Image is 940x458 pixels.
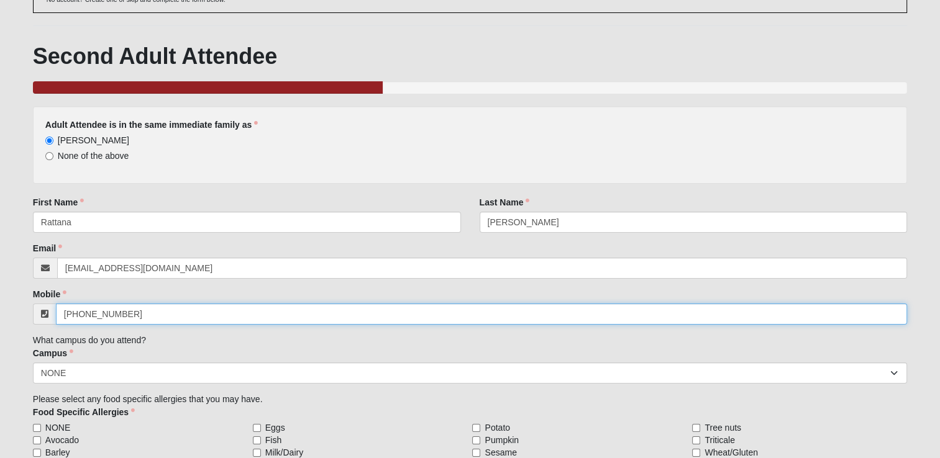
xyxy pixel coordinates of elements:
input: Pumpkin [472,436,480,444]
input: Milk/Dairy [253,449,261,457]
h1: Second Adult Attendee [33,43,907,70]
label: Adult Attendee is in the same immediate family as [45,119,258,131]
input: NONE [33,424,41,432]
span: Triticale [705,434,735,446]
span: Eggs [265,421,285,434]
input: Potato [472,424,480,432]
input: Barley [33,449,41,457]
input: Triticale [692,436,700,444]
span: Pumpkin [485,434,518,446]
input: Avocado [33,436,41,444]
span: Fish [265,434,281,446]
input: Fish [253,436,261,444]
input: Eggs [253,424,261,432]
span: Avocado [45,434,79,446]
label: Food Specific Allergies [33,406,135,418]
input: Sesame [472,449,480,457]
span: [PERSON_NAME] [58,135,129,145]
input: Wheat/Gluten [692,449,700,457]
span: None of the above [58,151,129,161]
input: [PERSON_NAME] [45,137,53,145]
span: Tree nuts [705,421,741,434]
span: Potato [485,421,509,434]
label: Mobile [33,288,66,300]
input: Tree nuts [692,424,700,432]
span: NONE [45,421,70,434]
label: First Name [33,196,84,209]
label: Last Name [480,196,530,209]
label: Email [33,242,62,254]
input: None of the above [45,152,53,160]
label: Campus [33,347,73,359]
